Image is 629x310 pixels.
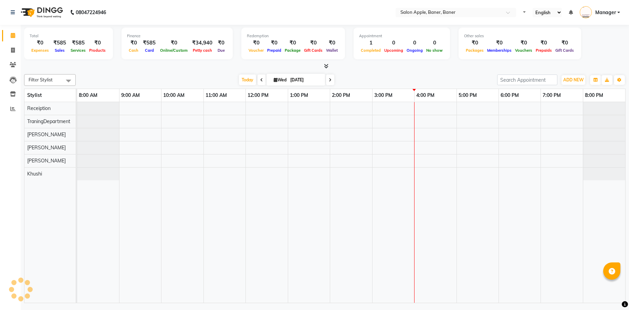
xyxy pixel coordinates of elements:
[30,33,107,39] div: Total
[464,48,485,53] span: Packages
[405,48,424,53] span: Ongoing
[87,39,107,47] div: ₹0
[288,90,310,100] a: 1:00 PM
[283,39,302,47] div: ₹0
[302,39,324,47] div: ₹0
[18,3,65,22] img: logo
[499,90,521,100] a: 6:00 PM
[457,90,479,100] a: 5:00 PM
[554,39,576,47] div: ₹0
[158,48,189,53] span: Online/Custom
[513,39,534,47] div: ₹0
[27,158,66,164] span: [PERSON_NAME]
[143,48,156,53] span: Card
[127,39,140,47] div: ₹0
[424,48,444,53] span: No show
[272,77,288,82] span: Wed
[53,48,66,53] span: Sales
[513,48,534,53] span: Vouchers
[595,9,616,16] span: Manager
[464,39,485,47] div: ₹0
[119,90,141,100] a: 9:00 AM
[382,48,405,53] span: Upcoming
[324,48,339,53] span: Wallet
[534,39,554,47] div: ₹0
[29,77,53,82] span: Filter Stylist
[30,39,51,47] div: ₹0
[485,39,513,47] div: ₹0
[247,39,265,47] div: ₹0
[424,39,444,47] div: 0
[534,48,554,53] span: Prepaids
[405,39,424,47] div: 0
[27,118,70,124] span: TraningDepartment
[373,90,394,100] a: 3:00 PM
[359,39,382,47] div: 1
[27,105,51,111] span: Receiption
[30,48,51,53] span: Expenses
[464,33,576,39] div: Other sales
[497,74,557,85] input: Search Appointment
[302,48,324,53] span: Gift Cards
[215,39,227,47] div: ₹0
[140,39,158,47] div: ₹585
[485,48,513,53] span: Memberships
[127,33,227,39] div: Finance
[27,131,66,138] span: [PERSON_NAME]
[27,92,42,98] span: Stylist
[27,171,42,177] span: Khushi
[580,6,592,18] img: Manager
[265,48,283,53] span: Prepaid
[246,90,270,100] a: 12:00 PM
[583,90,605,100] a: 8:00 PM
[191,48,214,53] span: Petty cash
[359,33,444,39] div: Appointment
[204,90,229,100] a: 11:00 AM
[69,48,87,53] span: Services
[247,48,265,53] span: Voucher
[27,144,66,151] span: [PERSON_NAME]
[189,39,215,47] div: ₹34,940
[247,33,339,39] div: Redemption
[265,39,283,47] div: ₹0
[563,77,584,82] span: ADD NEW
[330,90,352,100] a: 2:00 PM
[288,75,323,85] input: 2025-09-03
[127,48,140,53] span: Cash
[415,90,436,100] a: 4:00 PM
[359,48,382,53] span: Completed
[541,90,563,100] a: 7:00 PM
[158,39,189,47] div: ₹0
[283,48,302,53] span: Package
[51,39,69,47] div: ₹585
[69,39,87,47] div: ₹585
[77,90,99,100] a: 8:00 AM
[76,3,106,22] b: 08047224946
[161,90,186,100] a: 10:00 AM
[562,75,585,85] button: ADD NEW
[239,74,256,85] span: Today
[554,48,576,53] span: Gift Cards
[324,39,339,47] div: ₹0
[382,39,405,47] div: 0
[216,48,227,53] span: Due
[87,48,107,53] span: Products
